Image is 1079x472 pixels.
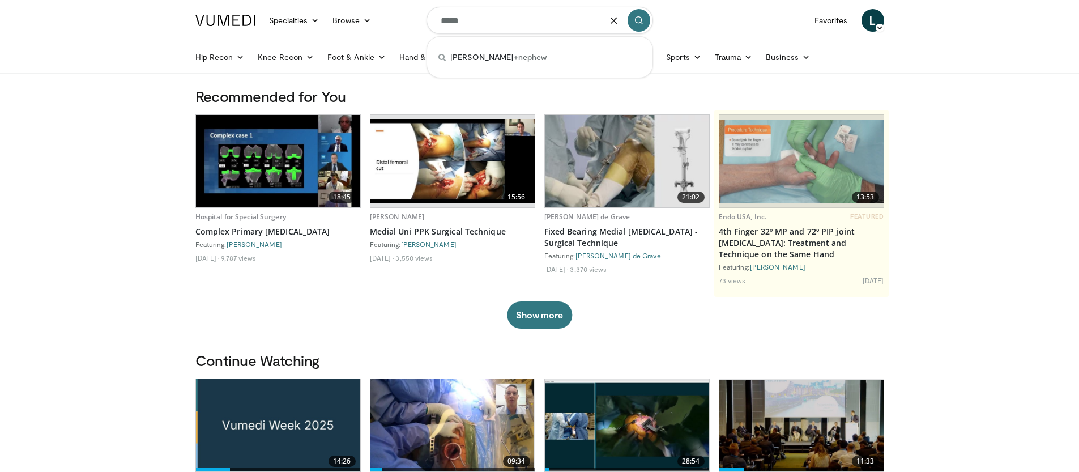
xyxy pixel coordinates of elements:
img: 6e5fd13c-0bf4-4ae3-b7e1-68ea6f1a4359.620x360_q85_upscale.jpg [545,115,709,207]
a: [PERSON_NAME] [401,240,457,248]
div: Featuring: [544,251,710,260]
li: [DATE] [195,253,220,262]
a: Browse [326,9,378,32]
h3: Recommended for You [195,87,884,105]
a: 28:54 [545,379,709,471]
a: 14:26 [196,379,360,471]
li: [DATE] [863,276,884,285]
img: b10511b6-79e2-46bc-baab-d1274e8fbef4.620x360_q85_upscale.jpg [719,380,884,471]
a: [PERSON_NAME] [750,263,805,271]
li: [DATE] [544,265,569,274]
a: Hospital for Special Surgery [195,212,286,222]
span: 15:56 [503,192,530,203]
a: [PERSON_NAME] de Grave [575,252,661,260]
span: 21:02 [677,192,705,203]
a: Foot & Ankle [321,46,393,69]
li: 73 views [719,276,746,285]
div: Featuring: [195,240,361,249]
a: Specialties [262,9,326,32]
span: 09:34 [503,456,530,467]
a: Sports [659,46,708,69]
span: 13:53 [852,192,879,203]
span: 14:26 [329,456,356,467]
a: [PERSON_NAME] [370,212,425,222]
a: 13:53 [719,115,884,207]
a: 18:45 [196,115,360,207]
img: e2049be2-b779-4555-aac6-6318a016c205.620x360_q85_upscale.jpg [370,379,535,471]
a: Endo USA, Inc. [719,212,767,222]
a: Trauma [708,46,760,69]
a: Fixed Bearing Medial [MEDICAL_DATA] - Surgical Technique [544,226,710,249]
div: Featuring: [719,262,884,271]
a: Complex Primary [MEDICAL_DATA] [195,226,361,237]
li: [DATE] [370,253,394,262]
a: Business [759,46,817,69]
img: f2eb7e46-0718-475a-8f7c-ce1e319aa5a8.620x360_q85_upscale.jpg [545,381,709,470]
li: 3,370 views [570,265,607,274]
a: [PERSON_NAME] de Grave [544,212,630,222]
img: VuMedi Logo [195,15,255,26]
a: 15:56 [370,115,535,207]
a: L [862,9,884,32]
input: Search topics, interventions [427,7,653,34]
a: 4th Finger 32º MP and 72º PIP joint [MEDICAL_DATA]: Treatment and Technique on the Same Hand [719,226,884,260]
li: 3,550 views [395,253,433,262]
img: e4f1a5b7-268b-4559-afc9-fa94e76e0451.620x360_q85_upscale.jpg [196,115,360,207]
a: Knee Recon [251,46,321,69]
a: [PERSON_NAME] [227,240,282,248]
h3: Continue Watching [195,351,884,369]
div: Featuring: [370,240,535,249]
span: FEATURED [850,212,884,220]
img: 985ad6c2-8ce1-4160-8a7f-8647d918f718.jpg.620x360_q85_upscale.jpg [196,379,360,471]
img: df76da42-88e9-456c-9474-e630a7cc5d98.620x360_q85_upscale.jpg [719,120,884,203]
span: [PERSON_NAME] [450,52,514,62]
button: Show more [507,301,572,329]
img: 80405c95-6aea-4cda-9869-70f6c93ce453.620x360_q85_upscale.jpg [370,119,535,203]
span: +nephew [450,52,547,63]
a: Hand & Wrist [393,46,466,69]
a: Favorites [808,9,855,32]
a: 09:34 [370,379,535,471]
a: 11:33 [719,379,884,471]
a: Hip Recon [189,46,251,69]
span: 11:33 [852,456,879,467]
span: 18:45 [329,192,356,203]
a: 21:02 [545,115,709,207]
li: 9,787 views [221,253,256,262]
a: Medial Uni PPK Surgical Technique [370,226,535,237]
span: 28:54 [677,456,705,467]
